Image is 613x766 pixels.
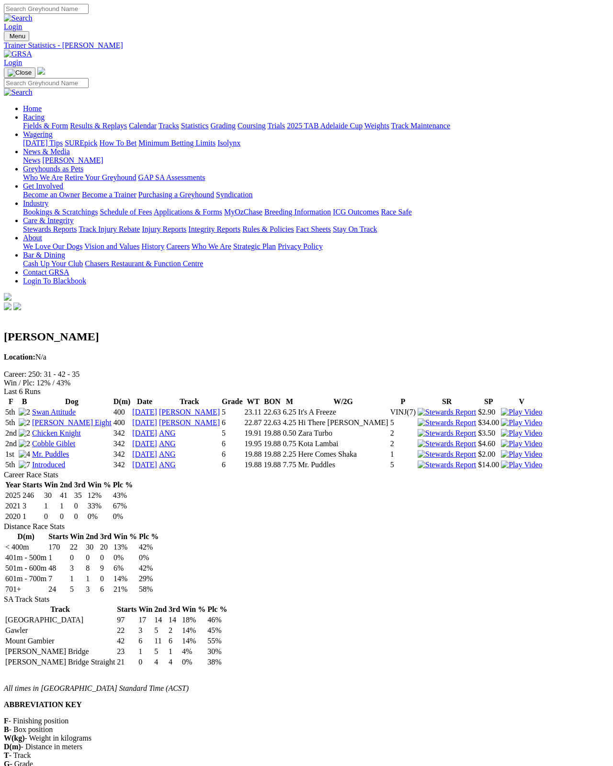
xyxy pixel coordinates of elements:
td: 42% [138,542,159,552]
img: Stewards Report [418,429,476,438]
span: Career: [4,370,26,378]
div: Get Involved [23,191,609,199]
a: Purchasing a Greyhound [138,191,214,199]
th: W/2G [298,397,389,406]
img: 2 [19,418,30,427]
a: ANG [159,439,176,448]
td: It's A Freeze [298,407,389,417]
td: 400 [113,418,131,428]
a: Rules & Policies [242,225,294,233]
td: 0% [113,553,137,563]
a: Results & Replays [70,122,127,130]
a: Greyhounds as Pets [23,165,83,173]
button: Toggle navigation [4,68,35,78]
img: twitter.svg [13,303,21,310]
input: Search [4,4,89,14]
td: 0 [100,553,112,563]
td: 19.88 [263,450,282,459]
td: 8 [85,563,99,573]
a: Calendar [129,122,157,130]
td: 42% [138,563,159,573]
td: 19.88 [263,428,282,438]
td: 5th [5,407,17,417]
a: How To Bet [100,139,137,147]
span: Menu [10,33,25,40]
a: [DATE] [132,418,157,427]
th: SR [417,397,477,406]
td: 1 [44,501,58,511]
a: [DATE] Tips [23,139,63,147]
a: Breeding Information [264,208,331,216]
b: Location: [4,353,35,361]
td: Here Comes Shaka [298,450,389,459]
td: 30 [85,542,99,552]
div: Career Race Stats [4,471,609,479]
th: 3rd [168,605,181,614]
td: Zara Turbo [298,428,389,438]
div: About [23,242,609,251]
th: B [18,397,31,406]
img: Play Video [501,408,542,417]
td: 1 [59,501,73,511]
td: 22.63 [263,418,282,428]
a: Who We Are [192,242,231,250]
img: 4 [19,450,30,459]
th: 3rd [74,480,86,490]
a: Weights [364,122,389,130]
td: Hi There [PERSON_NAME] [298,418,389,428]
a: View replay [501,450,542,458]
a: Isolynx [217,139,240,147]
td: 33% [87,501,112,511]
td: 5 [390,418,416,428]
img: logo-grsa-white.png [4,293,11,301]
td: 6 [221,460,243,470]
div: Trainer Statistics - [PERSON_NAME] [4,41,609,50]
td: 1 [85,574,99,584]
a: Schedule of Fees [100,208,152,216]
td: 2020 [5,512,21,521]
td: 0 [59,512,73,521]
div: SA Track Stats [4,595,609,604]
img: Search [4,88,33,97]
input: Search [4,78,89,88]
td: 6 [221,418,243,428]
img: Close [8,69,32,77]
th: Starts [116,605,137,614]
td: 5 [221,428,243,438]
th: 2nd [59,480,73,490]
a: Get Involved [23,182,63,190]
td: 58% [138,585,159,594]
a: ANG [159,461,176,469]
td: 401m - 500m [5,553,47,563]
th: Date [132,397,158,406]
td: 342 [113,428,131,438]
td: 0 [74,501,86,511]
td: 3 [22,501,43,511]
div: Greyhounds as Pets [23,173,609,182]
a: News [23,156,40,164]
td: 170 [48,542,68,552]
img: 2 [19,408,30,417]
a: Stewards Reports [23,225,77,233]
th: 3rd [100,532,112,541]
img: Play Video [501,439,542,448]
img: 7 [19,461,30,469]
a: Statistics [181,122,209,130]
a: Fields & Form [23,122,68,130]
a: Race Safe [381,208,411,216]
td: 2025 [5,491,21,500]
td: 2 [168,626,181,635]
text: 12% / 43% [36,379,70,387]
th: D(m) [5,532,47,541]
a: MyOzChase [224,208,262,216]
div: Bar & Dining [23,259,609,268]
td: 701+ [5,585,47,594]
td: 5 [69,585,84,594]
th: Win % [113,532,137,541]
a: Coursing [238,122,266,130]
td: 30 [44,491,58,500]
td: 14% [182,626,206,635]
td: 1 [48,553,68,563]
th: Dog [32,397,112,406]
td: 2 [390,439,416,449]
